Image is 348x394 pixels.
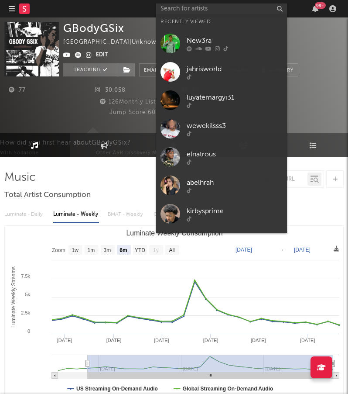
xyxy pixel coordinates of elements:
[109,110,161,115] span: Jump Score: 60.0
[187,64,283,75] div: jahrisworld
[76,386,158,392] text: US Streaming On-Demand Audio
[104,247,111,253] text: 3m
[156,143,287,171] a: elnatrous
[52,247,65,253] text: Zoom
[156,86,287,114] a: luyatemargyi31
[156,3,287,14] input: Search for artists
[4,190,91,200] span: Total Artist Consumption
[153,247,159,253] text: 1y
[156,29,287,58] a: New3ra
[72,247,79,253] text: 1w
[251,338,266,343] text: [DATE]
[99,99,172,105] span: 126 Monthly Listeners
[57,338,72,343] text: [DATE]
[126,229,222,237] text: Luminate Weekly Consumption
[187,149,283,160] div: elnatrous
[135,247,145,253] text: YTD
[96,50,108,61] button: Edit
[63,22,124,35] div: GBodyGSix
[154,338,169,343] text: [DATE]
[139,63,198,76] button: Email AlertsOff
[312,5,318,12] button: 99+
[21,310,30,315] text: 2.5k
[63,37,191,48] div: [GEOGRAPHIC_DATA] | Unknown Genre
[95,87,126,93] span: 30,058
[187,93,283,103] div: luyatemargyi31
[169,247,174,253] text: All
[27,328,30,334] text: 0
[10,266,17,328] text: Luminate Weekly Streams
[315,2,326,9] div: 99 +
[156,200,287,228] a: kirbysprime
[300,338,315,343] text: [DATE]
[63,63,118,76] button: Tracking
[187,206,283,217] div: kirbysprime
[9,87,26,93] span: 77
[160,17,283,27] div: Recently Viewed
[156,171,287,200] a: abelhrah
[183,386,273,392] text: Global Streaming On-Demand Audio
[187,178,283,188] div: abelhrah
[187,121,283,131] div: wewekilsss3
[25,292,30,297] text: 5k
[106,338,122,343] text: [DATE]
[156,228,287,256] a: mzmija
[53,207,99,222] div: Luminate - Weekly
[187,36,283,46] div: New3ra
[294,247,310,253] text: [DATE]
[235,247,252,253] text: [DATE]
[279,247,284,253] text: →
[119,247,127,253] text: 6m
[88,247,95,253] text: 1m
[203,338,218,343] text: [DATE]
[156,58,287,86] a: jahrisworld
[156,114,287,143] a: wewekilsss3
[21,273,30,279] text: 7.5k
